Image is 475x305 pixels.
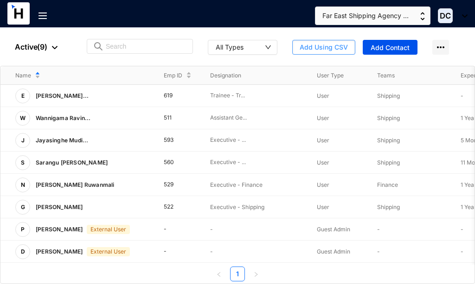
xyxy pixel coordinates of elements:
[36,114,91,121] span: Wannigama Ravin...
[461,226,463,233] span: -
[253,272,259,277] span: right
[149,129,195,152] td: 593
[15,71,31,80] span: Name
[30,155,111,170] p: Sarangu [PERSON_NAME]
[21,249,25,254] span: D
[322,11,409,21] span: Far East Shipping Agency ...
[377,91,446,101] p: Shipping
[149,196,195,218] td: 522
[315,6,430,25] button: Far East Shipping Agency ...
[149,152,195,174] td: 560
[212,267,226,281] button: left
[149,66,195,85] th: Emp ID
[39,13,47,19] img: menu-out.303cd30ef9f6dc493f087f509d1c4ae4.svg
[377,180,446,190] p: Finance
[30,178,118,192] p: [PERSON_NAME] Ruwanmali
[230,267,245,281] li: 1
[377,158,446,167] p: Shipping
[210,203,302,212] p: Executive - Shipping
[377,225,446,234] p: -
[317,137,329,144] span: User
[377,247,446,256] p: -
[21,160,25,165] span: S
[210,136,302,145] p: Executive - ...
[106,39,187,53] input: Search
[195,66,302,85] th: Designation
[317,248,350,255] span: Guest Admin
[210,180,302,190] p: Executive - Finance
[149,85,195,107] td: 619
[317,92,329,99] span: User
[420,12,425,20] img: up-down-arrow.74152d26bf9780fbf563ca9c90304185.svg
[210,114,302,122] p: Assistant Ge...
[149,218,195,241] td: -
[317,159,329,166] span: User
[21,227,25,232] span: P
[432,40,449,55] img: more-horizontal.eedb2faff8778e1aceccc67cc90ae3cb.svg
[461,248,463,255] span: -
[30,244,87,259] p: [PERSON_NAME]
[21,138,25,143] span: J
[212,267,226,281] li: Previous Page
[249,267,263,281] li: Next Page
[302,66,362,85] th: User Type
[52,46,58,49] img: dropdown-black.8e83cc76930a90b1a4fdb6d089b7bf3a.svg
[362,66,446,85] th: Teams
[377,136,446,145] p: Shipping
[21,93,25,99] span: E
[461,92,463,99] span: -
[210,247,302,256] p: -
[210,158,302,167] p: Executive - ...
[36,137,89,144] span: Jayasinghe Mudi...
[149,107,195,129] td: 511
[21,204,25,210] span: G
[21,182,25,188] span: N
[30,222,87,237] p: [PERSON_NAME]
[363,40,417,55] button: Add Contact
[149,263,195,285] td: -
[90,225,126,234] p: External User
[317,203,329,210] span: User
[208,40,277,55] button: All Types
[317,226,350,233] span: Guest Admin
[377,114,446,123] p: Shipping
[20,115,26,121] span: W
[231,267,244,281] a: 1
[216,42,244,51] div: All Types
[440,12,451,20] span: DC
[93,42,104,51] img: search.8ce656024d3affaeffe32e5b30621cb7.svg
[30,200,87,215] p: [PERSON_NAME]
[265,44,271,51] span: down
[457,14,468,18] img: dropdown-black.8e83cc76930a90b1a4fdb6d089b7bf3a.svg
[164,71,182,80] span: Emp ID
[371,43,410,52] span: Add Contact
[317,114,329,121] span: User
[377,203,446,212] p: Shipping
[36,92,89,99] span: [PERSON_NAME]...
[249,267,263,281] button: right
[210,225,302,234] p: -
[292,40,355,55] button: Add Using CSV
[317,181,329,188] span: User
[149,174,195,196] td: 529
[149,241,195,263] td: -
[300,43,348,52] span: Add Using CSV
[90,247,126,256] p: External User
[15,41,58,52] p: Active ( 9 )
[210,91,302,100] p: Trainee - Tr...
[216,272,222,277] span: left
